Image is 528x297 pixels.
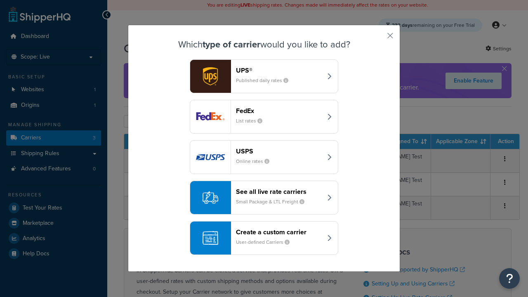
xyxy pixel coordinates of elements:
small: Small Package & LTL Freight [236,198,311,205]
strong: type of carrier [203,38,260,51]
header: UPS® [236,66,322,74]
button: fedEx logoFedExList rates [190,100,338,134]
img: icon-carrier-liverate-becf4550.svg [203,190,218,205]
button: usps logoUSPSOnline rates [190,140,338,174]
button: ups logoUPS®Published daily rates [190,59,338,93]
small: Online rates [236,158,276,165]
button: Create a custom carrierUser-defined Carriers [190,221,338,255]
header: USPS [236,147,322,155]
button: See all live rate carriersSmall Package & LTL Freight [190,181,338,214]
button: Open Resource Center [499,268,520,289]
h3: Which would you like to add? [149,40,379,49]
header: FedEx [236,107,322,115]
small: Published daily rates [236,77,295,84]
small: List rates [236,117,269,125]
header: See all live rate carriers [236,188,322,196]
header: Create a custom carrier [236,228,322,236]
img: fedEx logo [190,100,231,133]
img: usps logo [190,141,231,174]
small: User-defined Carriers [236,238,296,246]
img: ups logo [190,60,231,93]
img: icon-carrier-custom-c93b8a24.svg [203,230,218,246]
